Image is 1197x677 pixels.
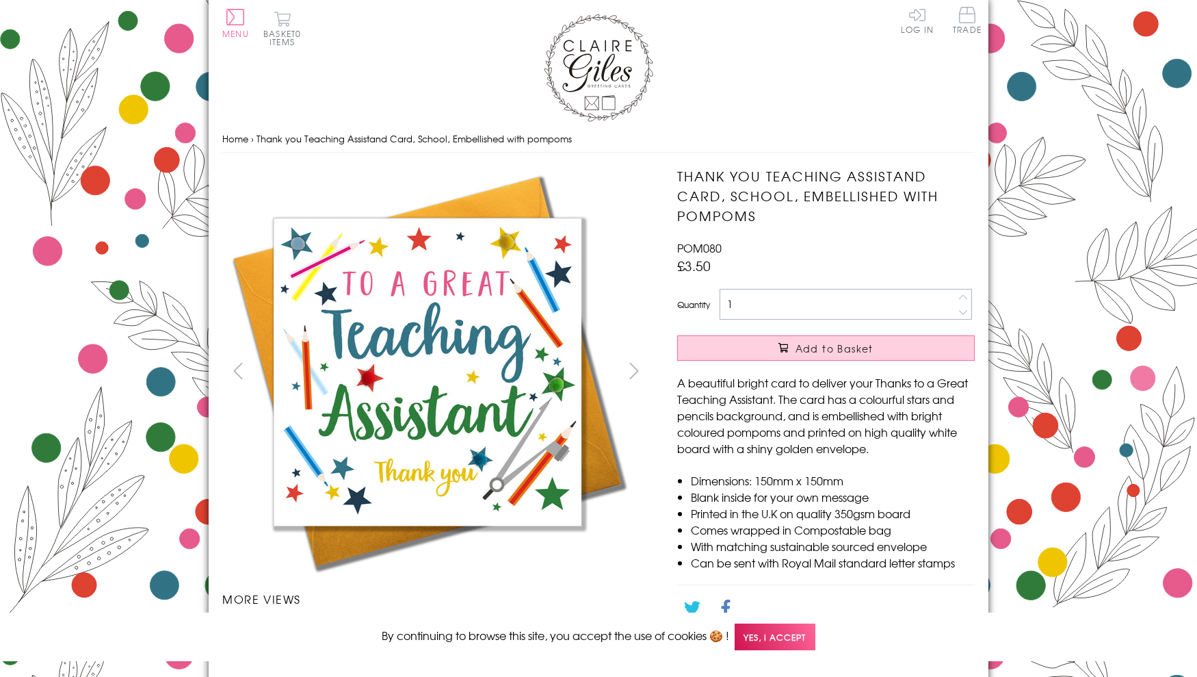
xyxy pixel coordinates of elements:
[256,132,572,145] span: Thank you Teaching Assistand Card, School, Embellished with pompoms
[544,14,653,122] img: Claire Giles Greetings Cards
[222,591,650,607] h3: More views
[263,11,301,46] button: Basket0 items
[691,522,975,538] li: Comes wrapped in Compostable bag
[650,166,1060,534] img: Thank you Teaching Assistand Card, School, Embellished with pompoms
[691,472,975,489] li: Dimensions: 150mm x 150mm
[222,27,249,40] span: Menu
[677,256,711,275] span: £3.50
[222,9,249,38] button: Menu
[735,624,815,650] span: Yes, I accept
[677,166,975,225] h1: Thank you Teaching Assistand Card, School, Embellished with pompoms
[901,7,934,34] a: Log In
[251,132,254,145] span: ›
[691,489,975,505] li: Blank inside for your own message
[795,342,873,355] span: Add to Basket
[953,7,982,34] span: Trade
[691,554,975,571] li: Can be sent with Royal Mail standard letter stamps
[222,132,248,145] a: Home
[677,240,722,256] span: POM080
[269,27,301,48] span: 0 items
[677,298,710,311] label: Quantity
[953,7,982,36] a: Trade
[222,166,633,577] img: Thank you Teaching Assistand Card, School, Embellished with pompoms
[677,335,975,361] button: Add to Basket
[691,538,975,554] li: With matching sustainable sourced envelope
[222,355,253,386] button: prev
[619,355,650,386] button: next
[222,125,975,153] nav: breadcrumbs
[677,374,975,457] p: A beautiful bright card to deliver your Thanks to a Great Teaching Assistant. The card has a colo...
[691,505,975,522] li: Printed in the U.K on quality 350gsm board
